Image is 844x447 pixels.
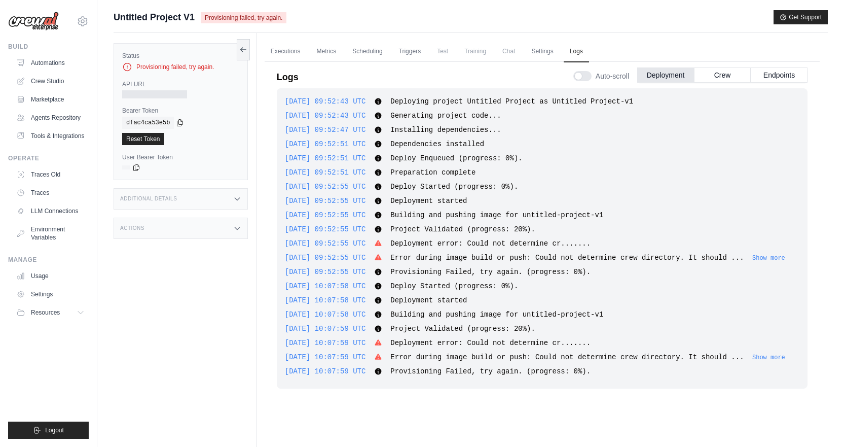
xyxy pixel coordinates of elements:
[285,325,366,333] span: [DATE] 10:07:59 UTC
[390,154,522,162] span: Deploy Enqueued (progress: 0%).
[285,197,366,205] span: [DATE] 09:52:55 UTC
[752,354,785,362] button: Show more
[12,304,89,321] button: Resources
[285,154,366,162] span: [DATE] 09:52:51 UTC
[285,311,366,319] span: [DATE] 10:07:58 UTC
[285,225,366,233] span: [DATE] 09:52:55 UTC
[390,239,591,248] span: Deployment error: Could not determine cr.......
[277,70,299,84] p: Logs
[12,110,89,126] a: Agents Repository
[285,353,366,361] span: [DATE] 10:07:59 UTC
[390,254,744,262] span: Error during image build or push: Could not determine crew directory. It should ...
[285,254,366,262] span: [DATE] 09:52:55 UTC
[774,10,828,24] button: Get Support
[12,268,89,284] a: Usage
[390,367,591,375] span: Provisioning Failed, try again. (progress: 0%).
[564,41,589,62] a: Logs
[285,126,366,134] span: [DATE] 09:52:47 UTC
[431,41,454,61] span: Test
[122,107,239,115] label: Bearer Token
[12,91,89,108] a: Marketplace
[596,71,629,81] span: Auto-scroll
[122,80,239,88] label: API URL
[8,12,59,31] img: Logo
[122,52,239,60] label: Status
[12,166,89,183] a: Traces Old
[390,140,484,148] span: Dependencies installed
[390,126,501,134] span: Installing dependencies...
[285,211,366,219] span: [DATE] 09:52:55 UTC
[12,286,89,302] a: Settings
[393,41,427,62] a: Triggers
[285,112,366,120] span: [DATE] 09:52:43 UTC
[8,256,89,264] div: Manage
[390,168,475,177] span: Preparation complete
[458,41,492,61] span: Training is not available until the deployment is complete
[751,67,808,83] button: Endpoints
[390,311,603,319] span: Building and pushing image for untitled-project-v1
[12,203,89,219] a: LLM Connections
[122,153,239,161] label: User Bearer Token
[390,183,518,191] span: Deploy Started (progress: 0%).
[285,367,366,375] span: [DATE] 10:07:59 UTC
[122,117,174,129] code: dfac4ca53e5b
[285,339,366,347] span: [DATE] 10:07:59 UTC
[12,185,89,201] a: Traces
[694,67,751,83] button: Crew
[285,296,366,304] span: [DATE] 10:07:58 UTC
[122,133,164,145] a: Reset Token
[45,426,64,434] span: Logout
[390,268,591,276] span: Provisioning Failed, try again. (progress: 0%).
[525,41,559,62] a: Settings
[12,221,89,246] a: Environment Variables
[346,41,388,62] a: Scheduling
[265,41,307,62] a: Executions
[120,225,144,231] h3: Actions
[390,353,744,361] span: Error during image build or push: Could not determine crew directory. It should ...
[12,55,89,71] a: Automations
[285,168,366,177] span: [DATE] 09:52:51 UTC
[285,97,366,106] span: [DATE] 09:52:43 UTC
[122,62,239,72] div: Provisioning failed, try again.
[31,308,60,317] span: Resources
[12,128,89,144] a: Tools & Integrations
[311,41,343,62] a: Metrics
[12,73,89,89] a: Crew Studio
[8,422,89,439] button: Logout
[496,41,521,61] span: Chat is not available until the deployment is complete
[8,43,89,51] div: Build
[390,282,518,290] span: Deploy Started (progress: 0%).
[285,183,366,191] span: [DATE] 09:52:55 UTC
[285,282,366,290] span: [DATE] 10:07:58 UTC
[390,112,501,120] span: Generating project code...
[8,154,89,162] div: Operate
[390,296,467,304] span: Deployment started
[285,268,366,276] span: [DATE] 09:52:55 UTC
[390,225,535,233] span: Project Validated (progress: 20%).
[637,67,694,83] button: Deployment
[390,197,467,205] span: Deployment started
[390,97,633,106] span: Deploying project Untitled Project as Untitled Project-v1
[114,10,195,24] span: Untitled Project V1
[390,325,535,333] span: Project Validated (progress: 20%).
[752,254,785,262] button: Show more
[390,211,603,219] span: Building and pushing image for untitled-project-v1
[390,339,591,347] span: Deployment error: Could not determine cr.......
[285,239,366,248] span: [DATE] 09:52:55 UTC
[120,196,177,202] h3: Additional Details
[201,12,286,23] span: Provisioning failed, try again.
[285,140,366,148] span: [DATE] 09:52:51 UTC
